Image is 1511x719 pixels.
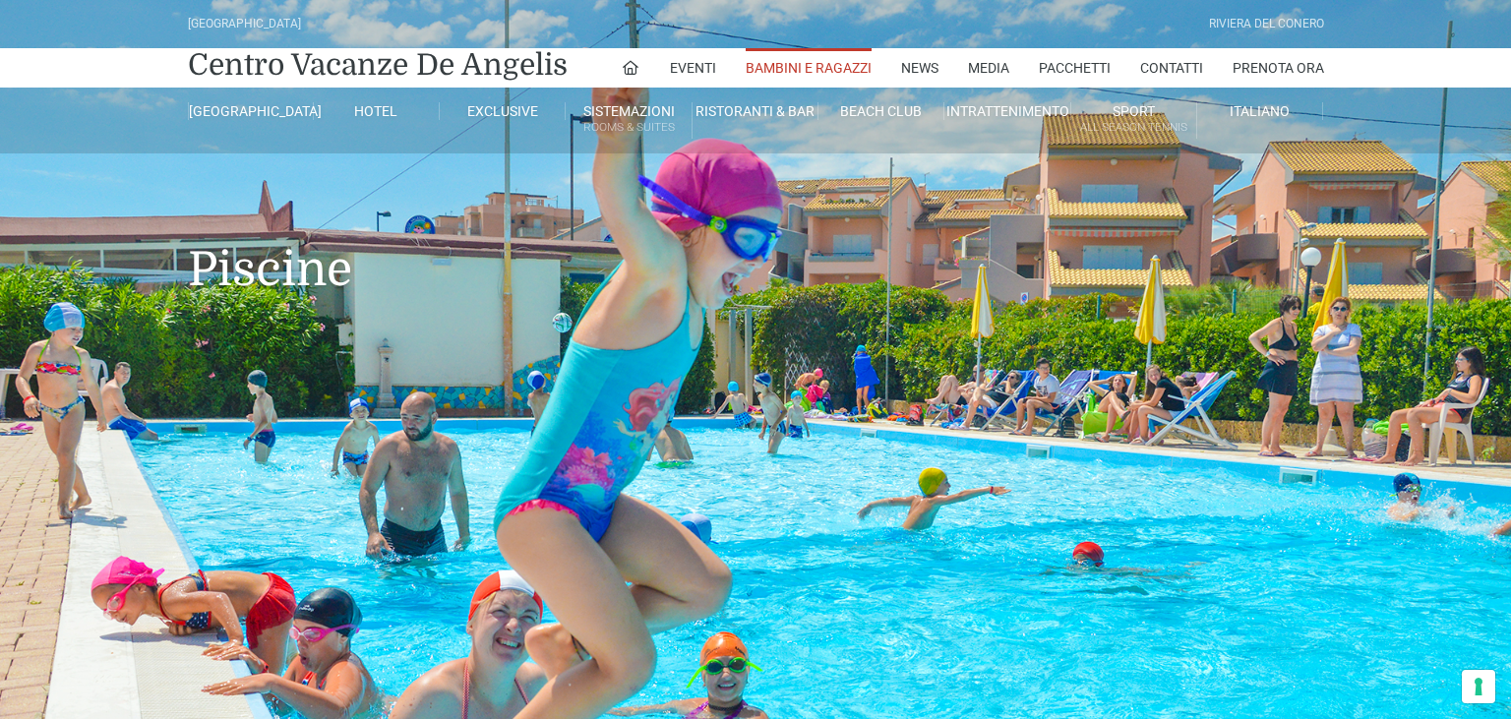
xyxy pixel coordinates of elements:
a: Bambini e Ragazzi [746,48,872,88]
a: Hotel [314,102,440,120]
a: News [901,48,938,88]
a: SportAll Season Tennis [1071,102,1197,139]
a: Centro Vacanze De Angelis [188,45,568,85]
div: [GEOGRAPHIC_DATA] [188,15,301,33]
a: Intrattenimento [944,102,1070,120]
button: Le tue preferenze relative al consenso per le tecnologie di tracciamento [1462,670,1495,703]
a: Ristoranti & Bar [693,102,818,120]
h1: Piscine [188,153,1324,327]
a: SistemazioniRooms & Suites [566,102,692,139]
small: All Season Tennis [1071,118,1196,137]
a: Exclusive [440,102,566,120]
a: Prenota Ora [1233,48,1324,88]
a: Media [968,48,1009,88]
small: Rooms & Suites [566,118,691,137]
a: Contatti [1140,48,1203,88]
a: Beach Club [818,102,944,120]
span: Italiano [1230,103,1290,119]
a: [GEOGRAPHIC_DATA] [188,102,314,120]
a: Italiano [1197,102,1323,120]
a: Eventi [670,48,716,88]
div: Riviera Del Conero [1209,15,1324,33]
a: Pacchetti [1039,48,1111,88]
